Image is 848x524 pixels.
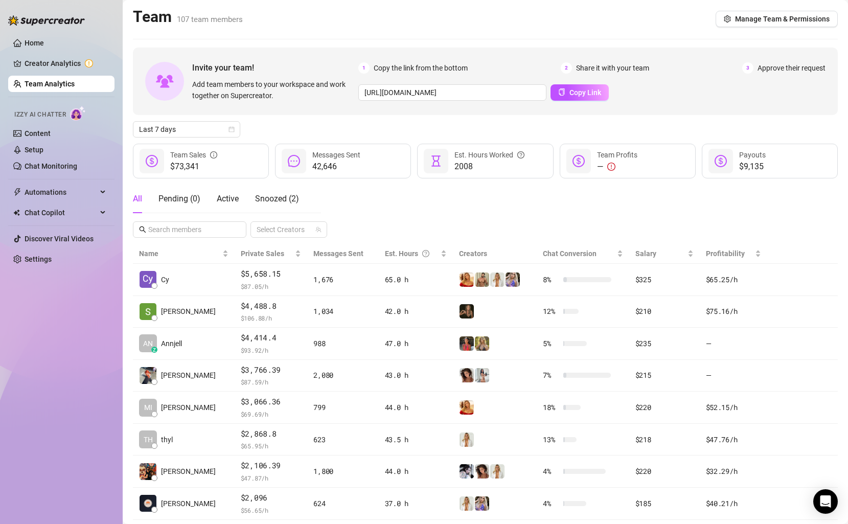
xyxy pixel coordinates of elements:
th: Name [133,244,235,264]
span: hourglass [430,155,442,167]
span: [PERSON_NAME] [161,370,216,381]
div: 988 [313,338,372,349]
span: dollar-circle [146,155,158,167]
span: Annjell [161,338,182,349]
span: 5 % [543,338,559,349]
img: Mikayla PAID [460,432,474,447]
span: Approve their request [758,62,826,74]
div: — [597,161,637,173]
img: Chloe [460,368,474,382]
a: Team Analytics [25,80,75,88]
div: 623 [313,434,372,445]
span: dollar-circle [572,155,585,167]
a: Discover Viral Videos [25,235,94,243]
div: $325 [635,274,694,285]
span: Copy the link from the bottom [374,62,468,74]
span: $ 69.69 /h [241,409,302,419]
span: copy [558,88,565,96]
div: 43.5 h [385,434,447,445]
img: Mo [475,272,489,287]
span: Messages Sent [313,249,363,258]
div: $65.25 /h [706,274,762,285]
span: Team Profits [597,151,637,159]
span: $ 106.88 /h [241,313,302,323]
div: $235 [635,338,694,349]
span: $9,135 [739,161,766,173]
span: $73,341 [170,161,217,173]
img: Ann Jelica Murj… [140,495,156,512]
div: $220 [635,402,694,413]
div: $218 [635,434,694,445]
img: Jess [475,336,489,351]
span: MI [144,402,152,413]
span: team [315,226,322,233]
button: Copy Link [551,84,609,101]
span: Salary [635,249,656,258]
div: $32.29 /h [706,466,762,477]
span: Chat Copilot [25,204,97,221]
span: Active [217,194,239,203]
span: Chat Conversion [543,249,597,258]
span: 4 % [543,466,559,477]
span: thyl [161,434,173,445]
img: Edenthedoll [506,272,520,287]
img: Mikayla PAID [490,272,505,287]
span: $2,106.39 [241,460,302,472]
span: Share it with your team [576,62,649,74]
span: dollar-circle [715,155,727,167]
span: Cy [161,274,169,285]
span: 2008 [454,161,524,173]
div: 44.0 h [385,466,447,477]
div: 44.0 h [385,402,447,413]
span: $ 47.87 /h [241,473,302,483]
img: KATIE [460,304,474,318]
div: z [151,347,157,353]
span: AN [143,338,153,349]
span: [PERSON_NAME] [161,466,216,477]
a: Creator Analytics exclamation-circle [25,55,106,72]
span: Automations [25,184,97,200]
span: 3 [742,62,753,74]
div: 43.0 h [385,370,447,381]
span: $2,868.8 [241,428,302,440]
a: Setup [25,146,43,154]
img: Chloe [475,464,489,479]
span: exclamation-circle [607,163,615,171]
div: Team Sales [170,149,217,161]
span: 42,646 [312,161,360,173]
span: 13 % [543,434,559,445]
img: Mikayla FREE [460,400,474,415]
span: Last 7 days [139,122,234,137]
span: 12 % [543,306,559,317]
img: logo-BBDzfeDw.svg [8,15,85,26]
td: — [700,360,768,392]
span: question-circle [422,248,429,259]
button: Manage Team & Permissions [716,11,838,27]
span: $ 65.95 /h [241,441,302,451]
span: info-circle [210,149,217,161]
div: Open Intercom Messenger [813,489,838,514]
span: $4,414.4 [241,332,302,344]
img: Mikayla FREE [460,272,474,287]
span: 107 team members [177,15,243,24]
span: thunderbolt [13,188,21,196]
div: $220 [635,466,694,477]
span: calendar [228,126,235,132]
img: Edenthedoll [475,496,489,511]
span: Payouts [739,151,766,159]
div: Est. Hours Worked [454,149,524,161]
td: — [700,328,768,360]
input: Search members [148,224,232,235]
a: Settings [25,255,52,263]
div: 47.0 h [385,338,447,349]
div: 2,080 [313,370,372,381]
span: $ 56.65 /h [241,505,302,515]
th: Creators [453,244,537,264]
img: neiima [475,368,489,382]
span: search [139,226,146,233]
span: $3,066.36 [241,396,302,408]
a: Chat Monitoring [25,162,77,170]
span: Copy Link [569,88,601,97]
span: Private Sales [241,249,284,258]
div: 1,800 [313,466,372,477]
